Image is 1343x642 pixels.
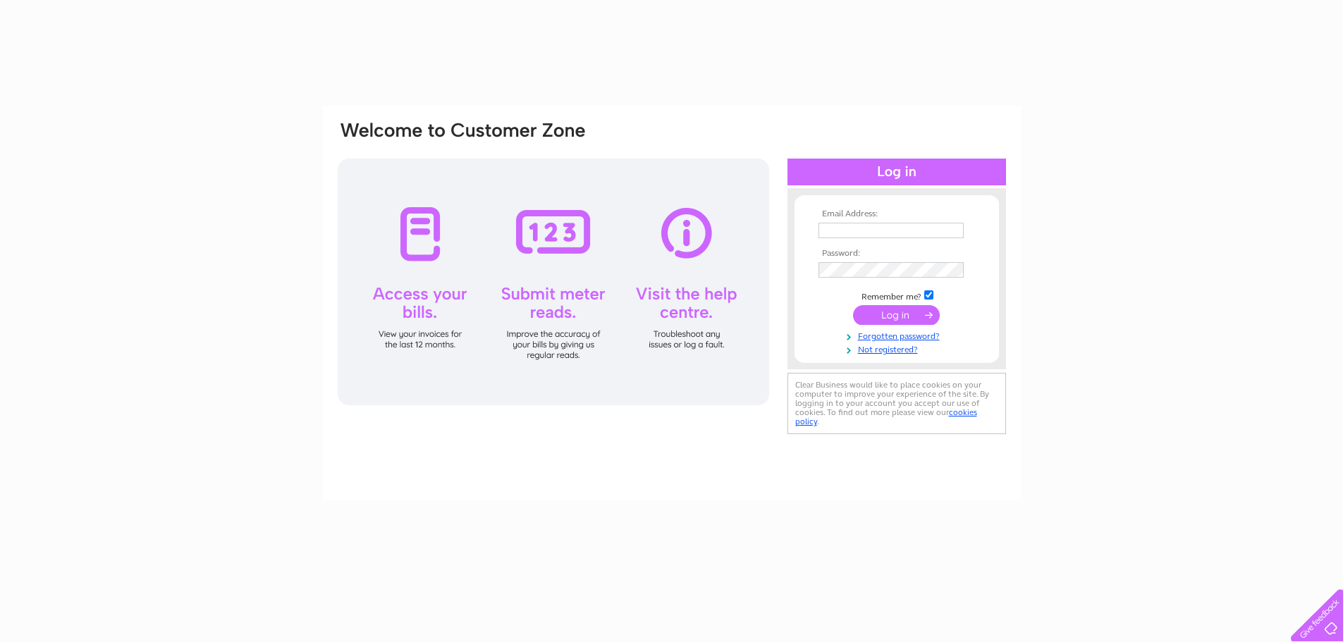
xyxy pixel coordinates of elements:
div: Clear Business would like to place cookies on your computer to improve your experience of the sit... [787,373,1006,434]
th: Email Address: [815,209,979,219]
a: Not registered? [818,342,979,355]
a: cookies policy [795,407,977,426]
td: Remember me? [815,288,979,302]
th: Password: [815,249,979,259]
a: Forgotten password? [818,328,979,342]
input: Submit [853,305,940,325]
